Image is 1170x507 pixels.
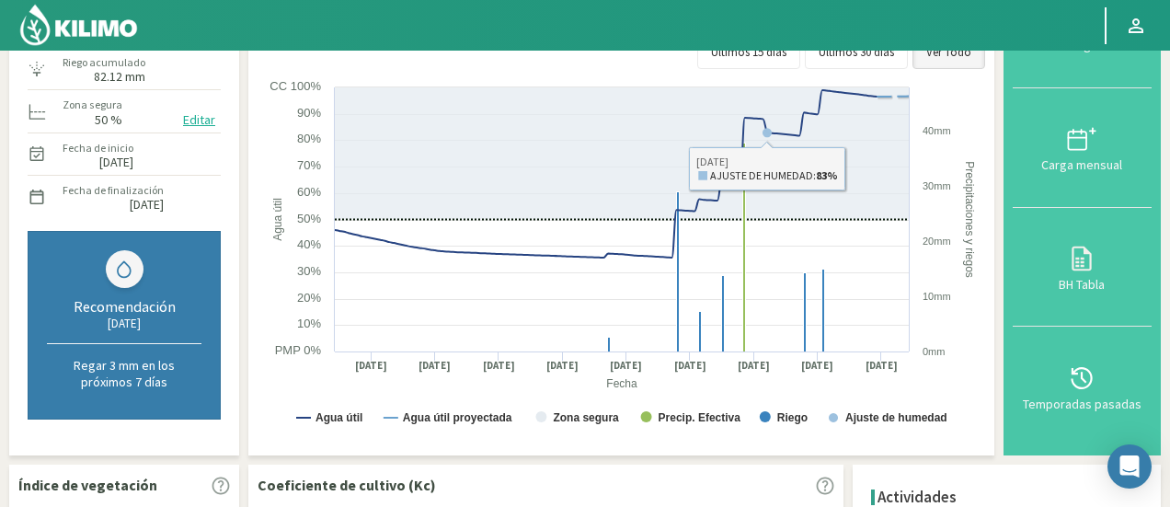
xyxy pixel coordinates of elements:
[297,264,321,278] text: 30%
[553,411,619,424] text: Zona segura
[877,489,957,506] h4: Actividades
[1018,39,1146,52] div: Riego
[674,359,706,373] text: [DATE]
[777,411,808,424] text: Riego
[866,359,898,373] text: [DATE]
[1018,398,1146,410] div: Temporadas pasadas
[1107,444,1152,489] div: Open Intercom Messenger
[606,377,637,390] text: Fecha
[297,158,321,172] text: 70%
[483,359,515,373] text: [DATE]
[94,71,145,83] label: 82.12 mm
[738,359,770,373] text: [DATE]
[275,343,322,357] text: PMP 0%
[610,359,642,373] text: [DATE]
[63,97,122,113] label: Zona segura
[18,474,157,496] p: Índice de vegetación
[1013,88,1152,208] button: Carga mensual
[258,474,436,496] p: Coeficiente de cultivo (Kc)
[297,106,321,120] text: 90%
[47,357,201,390] p: Regar 3 mm en los próximos 7 días
[923,346,945,357] text: 0mm
[1018,158,1146,171] div: Carga mensual
[912,36,985,69] button: Ver Todo
[1013,208,1152,328] button: BH Tabla
[403,411,512,424] text: Agua útil proyectada
[805,36,908,69] button: Últimos 30 días
[801,359,833,373] text: [DATE]
[923,180,951,191] text: 30mm
[315,411,362,424] text: Agua útil
[63,140,133,156] label: Fecha de inicio
[63,182,164,199] label: Fecha de finalización
[659,411,741,424] text: Precip. Efectiva
[923,125,951,136] text: 40mm
[63,54,145,71] label: Riego acumulado
[47,297,201,316] div: Recomendación
[99,156,133,168] label: [DATE]
[47,316,201,331] div: [DATE]
[923,236,951,247] text: 20mm
[297,212,321,225] text: 50%
[963,161,976,278] text: Precipitaciones y riegos
[845,411,947,424] text: Ajuste de humedad
[546,359,579,373] text: [DATE]
[95,114,122,126] label: 50 %
[297,185,321,199] text: 60%
[271,198,284,241] text: Agua útil
[18,3,139,47] img: Kilimo
[355,359,387,373] text: [DATE]
[297,317,321,330] text: 10%
[130,199,164,211] label: [DATE]
[297,237,321,251] text: 40%
[1018,278,1146,291] div: BH Tabla
[270,79,321,93] text: CC 100%
[178,109,221,131] button: Editar
[297,291,321,305] text: 20%
[1013,327,1152,446] button: Temporadas pasadas
[297,132,321,145] text: 80%
[697,36,800,69] button: Últimos 15 días
[419,359,451,373] text: [DATE]
[923,291,951,302] text: 10mm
